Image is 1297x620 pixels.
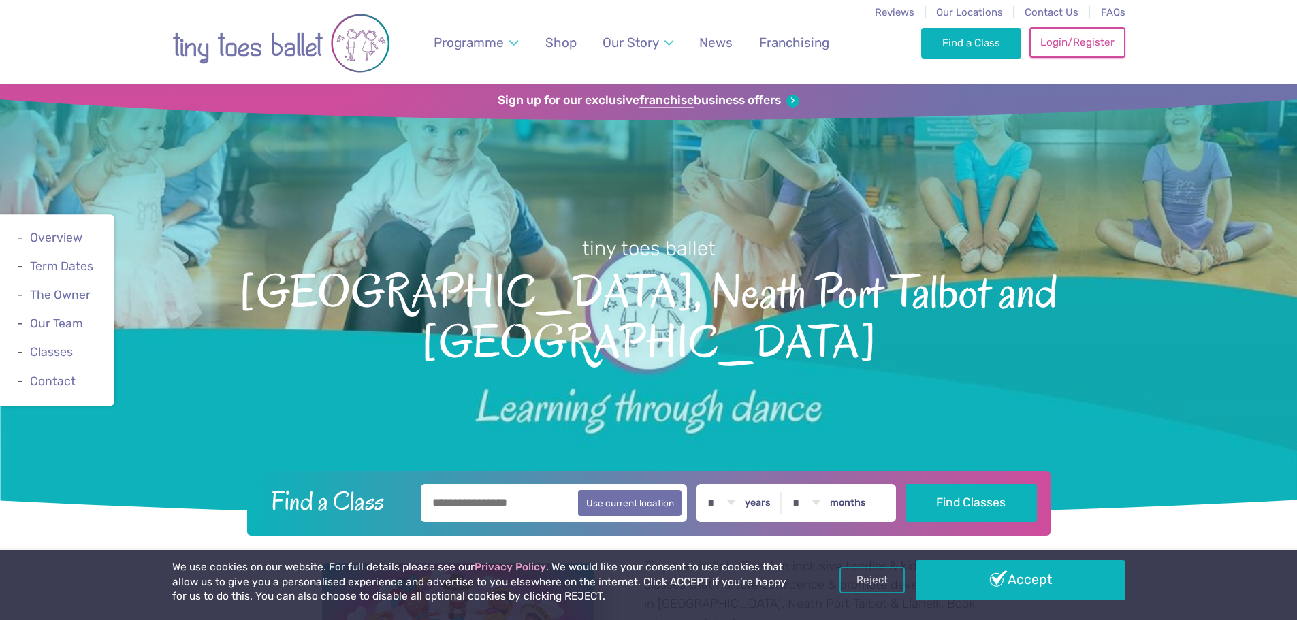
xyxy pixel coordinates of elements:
span: Our Story [603,35,659,50]
a: Reviews [875,6,914,18]
span: Shop [545,35,577,50]
a: Contact Us [1025,6,1078,18]
a: Programme [427,27,524,59]
a: Reject [839,567,905,593]
label: years [745,497,771,509]
a: Contact [30,374,76,388]
span: Programme [434,35,504,50]
a: Accept [916,560,1125,600]
span: News [699,35,733,50]
a: Login/Register [1029,27,1125,57]
a: Find a Class [921,28,1021,58]
a: Overview [30,231,82,244]
img: tiny toes ballet [172,9,390,78]
small: tiny toes ballet [582,237,716,260]
button: Find Classes [906,484,1037,522]
h2: Find a Class [260,484,411,518]
a: News [693,27,739,59]
button: Use current location [578,490,682,516]
a: Sign up for our exclusivefranchisebusiness offers [498,93,799,108]
a: Term Dates [30,259,93,273]
a: Our Team [30,316,83,330]
label: months [830,497,866,509]
p: We use cookies on our website. For full details please see our . We would like your consent to us... [172,560,792,604]
a: Our Locations [936,6,1003,18]
span: [GEOGRAPHIC_DATA], Neath Port Talbot and [GEOGRAPHIC_DATA] [24,262,1273,368]
strong: franchise [639,93,694,108]
a: FAQs [1101,6,1125,18]
a: Shop [539,27,583,59]
a: The Owner [30,288,91,301]
a: Classes [30,346,73,359]
a: Our Story [596,27,679,59]
a: Privacy Policy [475,561,546,573]
a: Franchising [752,27,835,59]
span: Franchising [759,35,829,50]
